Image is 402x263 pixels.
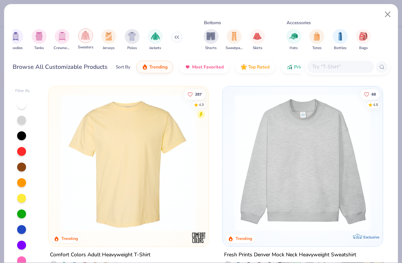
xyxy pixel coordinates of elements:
div: filter for Bottles [333,29,348,51]
span: Jerseys [103,45,115,51]
img: 029b8af0-80e6-406f-9fdc-fdf898547912 [56,94,201,231]
button: Trending [136,61,173,73]
button: filter button [356,29,371,51]
span: Shorts [205,45,217,51]
img: Jackets Image [151,32,160,41]
div: Filter By [15,88,30,94]
div: Browse All Customizable Products [13,62,108,71]
img: f5d85501-0dbb-4ee4-b115-c08fa3845d83 [230,94,375,231]
span: Hoodies [9,45,23,51]
span: 68 [371,92,376,96]
button: filter button [54,29,71,51]
button: filter button [101,29,116,51]
button: filter button [32,29,47,51]
div: Fresh Prints Denver Mock Neck Heavyweight Sweatshirt [224,250,356,259]
img: Totes Image [313,32,321,41]
div: filter for Jerseys [101,29,116,51]
img: Tanks Image [35,32,43,41]
span: Totes [312,45,322,51]
span: Jackets [149,45,161,51]
div: filter for Sweaters [78,28,93,50]
span: Sweatpants [226,45,243,51]
span: Skirts [253,45,262,51]
span: Bottles [334,45,347,51]
div: 4.8 [373,102,378,108]
button: filter button [226,29,243,51]
button: Top Rated [235,61,275,73]
span: Tanks [34,45,44,51]
img: Hats Image [289,32,298,41]
span: Crewnecks [54,45,71,51]
span: Top Rated [248,64,269,70]
img: most_fav.gif [185,64,191,70]
button: filter button [309,29,324,51]
div: Comfort Colors Adult Heavyweight T-Shirt [50,250,150,259]
div: filter for Hats [286,29,301,51]
button: filter button [286,29,301,51]
span: Most Favorited [192,64,224,70]
img: Shorts Image [207,32,215,41]
button: filter button [333,29,348,51]
span: Bags [359,45,368,51]
img: Polos Image [128,32,136,41]
div: filter for Shorts [204,29,218,51]
img: Bottles Image [336,32,344,41]
span: Price [294,64,305,70]
div: 4.9 [199,102,204,108]
span: Sweaters [78,45,93,50]
button: Most Favorited [179,61,229,73]
button: filter button [204,29,218,51]
img: Bags Image [359,32,367,41]
div: filter for Sweatpants [226,29,243,51]
div: filter for Polos [125,29,140,51]
img: Comfort Colors logo [191,230,206,245]
button: filter button [125,29,140,51]
button: Price [281,61,310,73]
div: filter for Crewnecks [54,29,71,51]
button: filter button [78,29,93,51]
div: Bottoms [204,19,221,26]
span: Exclusive [363,234,379,239]
div: Sort By [116,64,130,70]
img: trending.gif [142,64,148,70]
img: Sweaters Image [81,31,90,40]
img: Crewnecks Image [58,32,66,41]
input: Try "T-Shirt" [312,62,369,71]
button: Close [381,7,395,22]
button: Like [184,89,205,99]
span: Trending [149,64,167,70]
span: 287 [195,92,202,96]
div: Accessories [287,19,311,26]
div: filter for Totes [309,29,324,51]
div: filter for Hoodies [8,29,23,51]
div: filter for Tanks [32,29,47,51]
img: Skirts Image [253,32,262,41]
img: Jerseys Image [105,32,113,41]
img: TopRated.gif [241,64,247,70]
div: filter for Bags [356,29,371,51]
button: filter button [8,29,23,51]
button: filter button [250,29,265,51]
span: Polos [127,45,137,51]
div: filter for Jackets [148,29,163,51]
span: Hats [290,45,298,51]
img: Sweatpants Image [230,32,238,41]
button: filter button [148,29,163,51]
div: filter for Skirts [250,29,265,51]
img: Hoodies Image [12,32,20,41]
button: Like [360,89,380,99]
